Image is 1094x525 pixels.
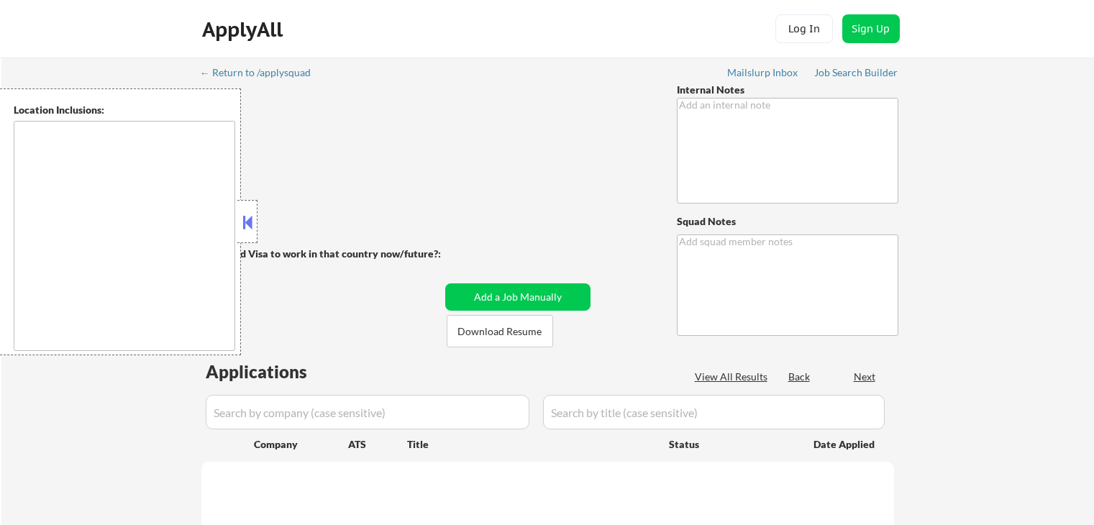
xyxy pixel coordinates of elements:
[813,437,877,452] div: Date Applied
[202,17,287,42] div: ApplyAll
[543,395,885,429] input: Search by title (case sensitive)
[695,370,772,384] div: View All Results
[407,437,655,452] div: Title
[201,247,441,260] strong: Will need Visa to work in that country now/future?:
[677,83,898,97] div: Internal Notes
[727,68,799,78] div: Mailslurp Inbox
[206,395,529,429] input: Search by company (case sensitive)
[447,315,553,347] button: Download Resume
[206,363,348,380] div: Applications
[775,14,833,43] button: Log In
[254,437,348,452] div: Company
[445,283,591,311] button: Add a Job Manually
[842,14,900,43] button: Sign Up
[14,103,235,117] div: Location Inclusions:
[788,370,811,384] div: Back
[814,68,898,78] div: Job Search Builder
[200,67,324,81] a: ← Return to /applysquad
[200,68,324,78] div: ← Return to /applysquad
[669,431,793,457] div: Status
[854,370,877,384] div: Next
[348,437,407,452] div: ATS
[677,214,898,229] div: Squad Notes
